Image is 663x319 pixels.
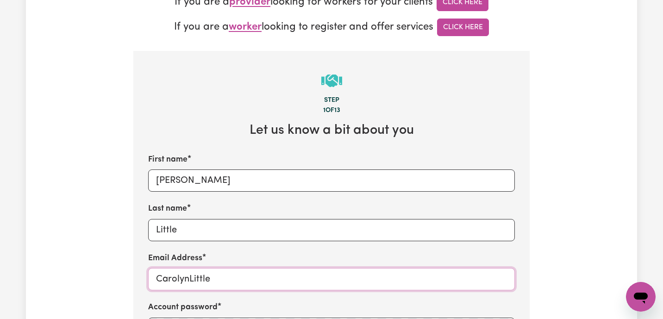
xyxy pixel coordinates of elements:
div: 1 of 13 [148,106,515,116]
input: e.g. diana.rigg@yahoo.com.au [148,268,515,290]
label: First name [148,154,188,166]
label: Account password [148,301,218,313]
label: Email Address [148,252,202,264]
div: Step [148,95,515,106]
span: worker [229,22,262,33]
input: e.g. Rigg [148,219,515,241]
a: Click Here [437,19,489,36]
h2: Let us know a bit about you [148,123,515,139]
input: e.g. Diana [148,169,515,192]
iframe: Button to launch messaging window [626,282,656,312]
label: Last name [148,203,187,215]
p: If you are a looking to register and offer services [133,19,530,36]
